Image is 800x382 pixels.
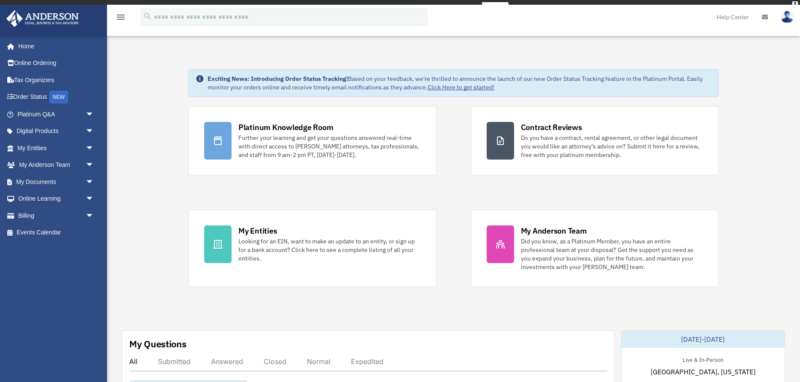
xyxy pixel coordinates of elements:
div: Closed [264,357,286,366]
a: Click Here to get started! [428,83,494,91]
span: [GEOGRAPHIC_DATA], [US_STATE] [651,367,755,377]
a: Home [6,38,103,55]
a: Order StatusNEW [6,89,107,106]
a: My Anderson Team Did you know, as a Platinum Member, you have an entire professional team at your... [471,210,719,287]
div: Contract Reviews [521,122,582,133]
span: arrow_drop_down [86,190,103,208]
a: My Entities Looking for an EIN, want to make an update to an entity, or sign up for a bank accoun... [188,210,437,287]
a: Events Calendar [6,224,107,241]
span: arrow_drop_down [86,157,103,174]
div: Do you have a contract, rental agreement, or other legal document you would like an attorney's ad... [521,133,703,159]
div: My Anderson Team [521,225,587,236]
a: menu [116,15,126,22]
i: menu [116,12,126,22]
div: Answered [211,357,243,366]
img: Anderson Advisors Platinum Portal [4,10,81,27]
span: arrow_drop_down [86,123,103,140]
a: Online Learningarrow_drop_down [6,190,107,207]
a: Tax Organizers [6,71,107,89]
div: Based on your feedback, we're thrilled to announce the launch of our new Order Status Tracking fe... [208,74,711,92]
div: Looking for an EIN, want to make an update to an entity, or sign up for a bank account? Click her... [238,237,421,263]
div: Live & In-Person [676,355,730,364]
a: Digital Productsarrow_drop_down [6,123,107,140]
div: Normal [307,357,330,366]
strong: Exciting News: Introducing Order Status Tracking! [208,75,348,83]
div: Expedited [351,357,384,366]
a: My Documentsarrow_drop_down [6,173,107,190]
div: Did you know, as a Platinum Member, you have an entire professional team at your disposal? Get th... [521,237,703,271]
a: survey [482,2,509,12]
div: close [792,1,798,6]
img: User Pic [781,11,794,23]
div: NEW [49,91,68,104]
span: arrow_drop_down [86,139,103,157]
i: search [143,12,152,21]
a: Online Ordering [6,55,107,72]
a: My Anderson Teamarrow_drop_down [6,157,107,174]
div: Platinum Knowledge Room [238,122,333,133]
div: Further your learning and get your questions answered real-time with direct access to [PERSON_NAM... [238,133,421,159]
div: [DATE]-[DATE] [622,331,785,348]
span: arrow_drop_down [86,207,103,225]
div: All [129,357,137,366]
span: arrow_drop_down [86,106,103,123]
a: Platinum Knowledge Room Further your learning and get your questions answered real-time with dire... [188,106,437,175]
a: Billingarrow_drop_down [6,207,107,224]
div: My Entities [238,225,277,236]
a: Contract Reviews Do you have a contract, rental agreement, or other legal document you would like... [471,106,719,175]
div: My Questions [129,338,187,350]
div: Get a chance to win 6 months of Platinum for free just by filling out this [291,2,479,12]
a: Platinum Q&Aarrow_drop_down [6,106,107,123]
span: arrow_drop_down [86,173,103,191]
div: Submitted [158,357,190,366]
a: My Entitiesarrow_drop_down [6,139,107,157]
